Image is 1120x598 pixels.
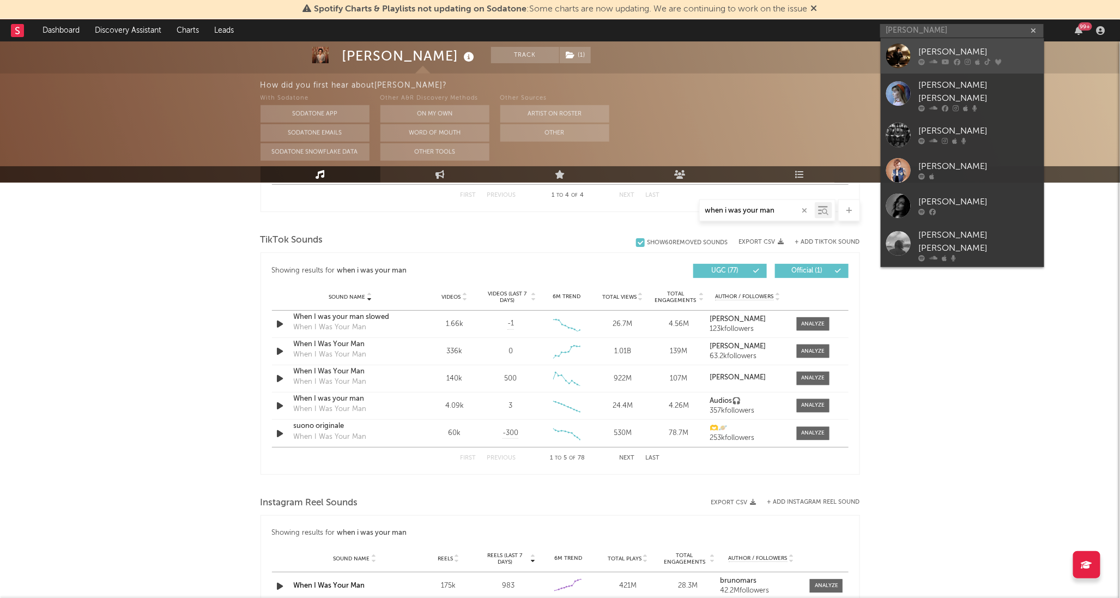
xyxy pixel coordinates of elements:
button: + Add TikTok Sound [784,239,860,245]
span: TikTok Sounds [261,234,323,247]
span: Spotify Charts & Playlists not updating on Sodatone [314,5,527,14]
button: Track [491,47,559,63]
a: [PERSON_NAME] [PERSON_NAME] [881,74,1044,117]
a: [PERSON_NAME] [881,188,1044,224]
span: Reels [438,555,453,562]
button: Next [620,455,635,461]
a: [PERSON_NAME] [PERSON_NAME] [881,224,1044,267]
div: 26.7M [597,319,648,330]
div: 24.4M [597,401,648,412]
div: 253k followers [710,434,785,442]
div: 4.26M [653,401,704,412]
span: of [570,456,576,461]
span: Sound Name [329,294,366,300]
div: 28.3M [661,581,715,591]
span: to [556,193,563,198]
span: ( 1 ) [559,47,591,63]
a: When I Was Your Man [294,366,408,377]
div: When I Was Your Man [294,322,367,333]
span: Total Engagements [653,291,698,304]
a: 🫶🪐 [710,425,785,432]
div: 1.66k [429,319,480,330]
div: 175k [421,581,476,591]
div: 4.09k [429,401,480,412]
div: 0 [508,346,513,357]
button: Sodatone Emails [261,124,370,142]
div: 78.7M [653,428,704,439]
div: 4.56M [653,319,704,330]
div: Showing results for [272,264,560,278]
button: Export CSV [711,499,756,506]
div: 107M [653,373,704,384]
a: Discovery Assistant [87,20,169,41]
button: Sodatone Snowflake Data [261,143,370,161]
button: Last [646,192,660,198]
button: UGC(77) [693,264,767,278]
div: Other Sources [500,92,609,105]
div: When I Was Your Man [294,432,367,443]
span: : Some charts are now updating. We are continuing to work on the issue [314,5,808,14]
a: [PERSON_NAME] [710,343,785,351]
a: Leads [207,20,241,41]
div: 99 + [1079,22,1092,31]
a: [PERSON_NAME] [881,153,1044,188]
button: Other [500,124,609,142]
button: First [461,455,476,461]
button: + Add TikTok Sound [795,239,860,245]
div: [PERSON_NAME] [919,125,1039,138]
input: Search by song name or URL [700,207,815,215]
span: Reels (last 7 days) [481,552,529,565]
span: Instagram Reel Sounds [261,497,358,510]
div: [PERSON_NAME] [919,46,1039,59]
a: When I Was Your Man [294,339,408,350]
strong: brunomars [721,577,757,584]
span: Videos [442,294,461,300]
button: 99+ [1075,26,1083,35]
span: Author / Followers [715,293,774,300]
span: to [555,456,562,461]
div: [PERSON_NAME] [919,196,1039,209]
div: Show 60 Removed Sounds [647,239,728,246]
div: + Add Instagram Reel Sound [756,499,860,505]
strong: Audios🎧 [710,397,741,404]
div: 6M Trend [541,293,592,301]
button: Sodatone App [261,105,370,123]
a: brunomars [721,577,802,585]
div: 63.2k followers [710,353,785,360]
strong: [PERSON_NAME] [710,343,766,350]
span: Dismiss [811,5,818,14]
div: 922M [597,373,648,384]
span: of [571,193,578,198]
span: Videos (last 7 days) [485,291,529,304]
div: When I Was Your Man [294,377,367,388]
button: Other Tools [380,143,489,161]
span: -300 [503,428,518,439]
button: Previous [487,455,516,461]
div: [PERSON_NAME] [342,47,477,65]
div: 421M [601,581,655,591]
button: First [461,192,476,198]
button: Word Of Mouth [380,124,489,142]
strong: [PERSON_NAME] [710,316,766,323]
span: UGC ( 77 ) [700,268,750,274]
a: When I was your man slowed [294,312,408,323]
div: 3 [508,401,512,412]
div: 60k [429,428,480,439]
div: Other A&R Discovery Methods [380,92,489,105]
button: Export CSV [739,239,784,245]
span: Total Plays [608,555,641,562]
span: -1 [507,318,514,329]
div: 1.01B [597,346,648,357]
div: 983 [481,581,536,591]
div: 42.2M followers [721,587,802,595]
div: [PERSON_NAME] [PERSON_NAME] [919,79,1039,105]
div: 500 [504,373,517,384]
button: On My Own [380,105,489,123]
div: 530M [597,428,648,439]
a: When I was your man [294,394,408,404]
button: Previous [487,192,516,198]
